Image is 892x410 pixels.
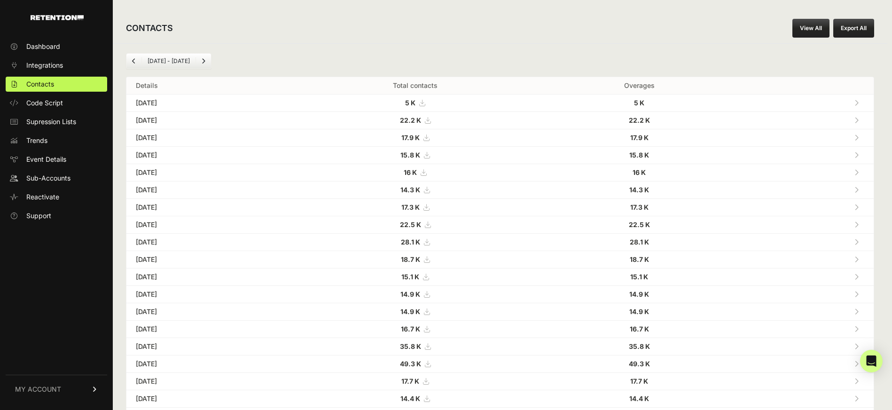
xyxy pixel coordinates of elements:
strong: 14.9 K [629,290,649,298]
li: [DATE] - [DATE] [141,57,196,65]
strong: 22.2 K [400,116,421,124]
a: Next [196,54,211,69]
strong: 17.3 K [401,203,420,211]
strong: 16 K [633,168,646,176]
span: Code Script [26,98,63,108]
a: 49.3 K [400,360,430,368]
strong: 15.8 K [400,151,420,159]
strong: 15.1 K [630,273,648,281]
a: Supression Lists [6,114,107,129]
strong: 18.7 K [630,255,649,263]
strong: 17.7 K [630,377,648,385]
a: Dashboard [6,39,107,54]
a: Integrations [6,58,107,73]
strong: 18.7 K [401,255,420,263]
th: Overages [541,77,737,95]
a: Reactivate [6,189,107,205]
td: [DATE] [126,251,289,268]
a: 14.9 K [400,290,430,298]
td: [DATE] [126,234,289,251]
a: 15.8 K [400,151,430,159]
strong: 16.7 K [630,325,649,333]
a: 22.5 K [400,221,430,229]
a: Trends [6,133,107,148]
strong: 15.8 K [629,151,649,159]
strong: 17.3 K [630,203,649,211]
a: View All [792,19,829,38]
strong: 35.8 K [629,342,650,350]
strong: 22.2 K [629,116,650,124]
td: [DATE] [126,268,289,286]
strong: 22.5 K [400,221,421,229]
a: 18.7 K [401,255,430,263]
strong: 49.3 K [629,360,650,368]
a: 15.1 K [401,273,429,281]
td: [DATE] [126,338,289,355]
td: [DATE] [126,216,289,234]
td: [DATE] [126,355,289,373]
td: [DATE] [126,129,289,147]
strong: 5 K [634,99,644,107]
strong: 5 K [405,99,415,107]
strong: 14.9 K [400,290,420,298]
strong: 14.3 K [400,186,420,194]
span: Contacts [26,79,54,89]
a: Contacts [6,77,107,92]
strong: 49.3 K [400,360,421,368]
td: [DATE] [126,303,289,321]
td: [DATE] [126,390,289,408]
th: Details [126,77,289,95]
strong: 14.4 K [629,394,649,402]
strong: 14.3 K [629,186,649,194]
button: Export All [833,19,874,38]
th: Total contacts [289,77,541,95]
a: 17.3 K [401,203,429,211]
strong: 35.8 K [400,342,421,350]
td: [DATE] [126,112,289,129]
span: MY ACCOUNT [15,385,61,394]
a: 17.7 K [401,377,429,385]
strong: 28.1 K [630,238,649,246]
span: Sub-Accounts [26,173,70,183]
strong: 14.9 K [629,307,649,315]
a: 14.3 K [400,186,430,194]
a: 17.9 K [401,134,429,142]
a: Support [6,208,107,223]
a: 35.8 K [400,342,430,350]
span: Support [26,211,51,221]
h2: CONTACTS [126,22,173,35]
td: [DATE] [126,199,289,216]
td: [DATE] [126,373,289,390]
strong: 16 K [404,168,417,176]
td: [DATE] [126,147,289,164]
td: [DATE] [126,95,289,112]
a: Previous [126,54,141,69]
td: [DATE] [126,181,289,199]
a: Event Details [6,152,107,167]
span: Supression Lists [26,117,76,126]
strong: 14.4 K [400,394,420,402]
a: 16.7 K [401,325,430,333]
strong: 17.9 K [401,134,420,142]
a: Sub-Accounts [6,171,107,186]
a: 22.2 K [400,116,430,124]
strong: 16.7 K [401,325,420,333]
td: [DATE] [126,321,289,338]
a: 14.9 K [400,307,430,315]
td: [DATE] [126,286,289,303]
a: 14.4 K [400,394,430,402]
a: 28.1 K [401,238,430,246]
a: MY ACCOUNT [6,375,107,403]
span: Integrations [26,61,63,70]
span: Trends [26,136,47,145]
div: Open Intercom Messenger [860,350,883,372]
span: Event Details [26,155,66,164]
td: [DATE] [126,164,289,181]
a: 5 K [405,99,425,107]
a: 16 K [404,168,426,176]
img: Retention.com [31,15,84,20]
strong: 14.9 K [400,307,420,315]
a: Code Script [6,95,107,110]
strong: 15.1 K [401,273,419,281]
span: Reactivate [26,192,59,202]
